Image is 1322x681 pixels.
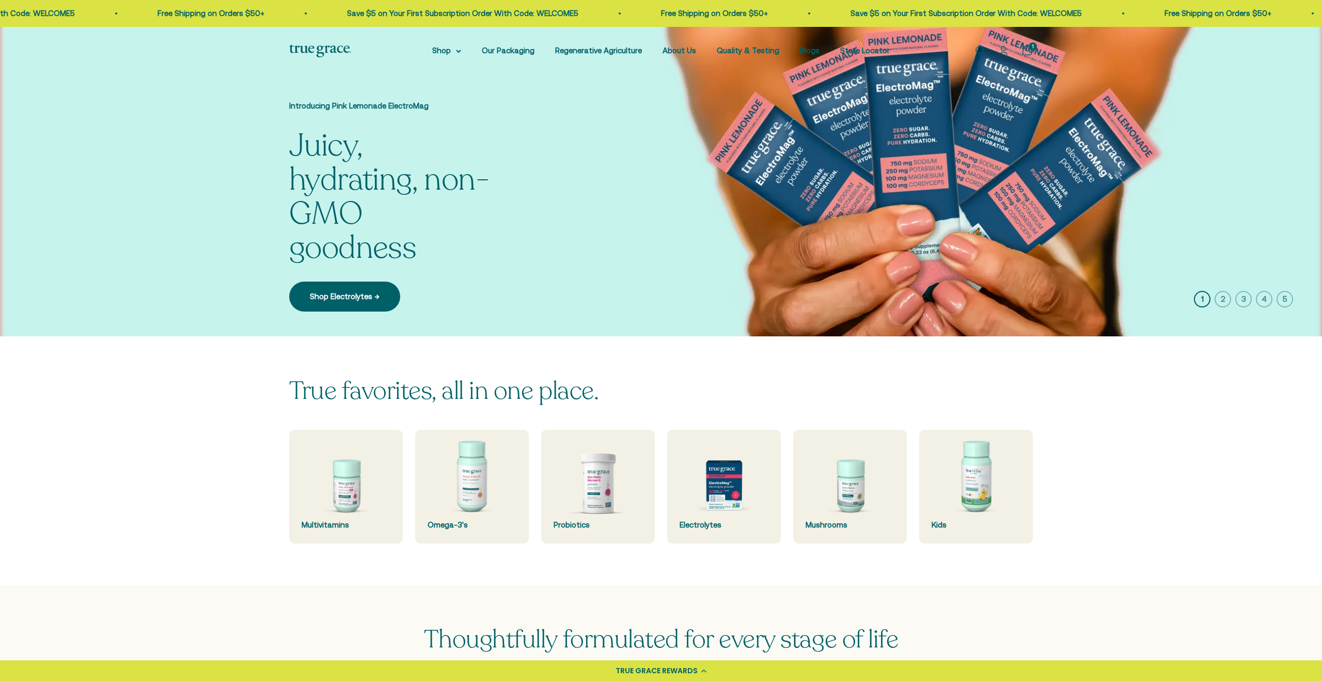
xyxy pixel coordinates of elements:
[1215,291,1231,307] button: 2
[622,9,729,18] a: Free Shipping on Orders $50+
[1125,9,1232,18] a: Free Shipping on Orders $50+
[289,282,400,312] a: Shop Electrolytes →
[667,430,781,544] a: Electrolytes
[1256,291,1272,307] button: 4
[1235,291,1252,307] button: 3
[432,44,461,57] summary: Shop
[415,430,529,544] a: Omega-3's
[811,7,1043,20] p: Save $5 on Your First Subscription Order With Code: WELCOME5
[118,9,225,18] a: Free Shipping on Orders $50+
[289,125,489,269] split-lines: Juicy, hydrating, non-GMO goodness
[554,519,642,531] div: Probiotics
[1029,42,1037,51] cart-count: 1
[289,430,403,544] a: Multivitamins
[1194,291,1210,307] button: 1
[289,100,496,112] p: Introducing Pink Lemonade ElectroMag
[616,665,698,676] div: TRUE GRACE REWARDS
[289,374,599,408] split-lines: True favorites, all in one place.
[482,46,534,55] a: Our Packaging
[541,430,655,544] a: Probiotics
[800,46,820,55] a: Blogs
[680,519,768,531] div: Electrolytes
[840,46,890,55] a: Store Locator
[717,46,779,55] a: Quality & Testing
[793,430,907,544] a: Mushrooms
[919,430,1033,544] a: Kids
[428,519,516,531] div: Omega-3's
[308,7,539,20] p: Save $5 on Your First Subscription Order With Code: WELCOME5
[806,519,894,531] div: Mushrooms
[663,46,696,55] a: About Us
[1277,291,1293,307] button: 5
[302,519,390,531] div: Multivitamins
[424,623,898,656] span: Thoughtfully formulated for every stage of life
[555,46,642,55] a: Regenerative Agriculture
[932,519,1020,531] div: Kids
